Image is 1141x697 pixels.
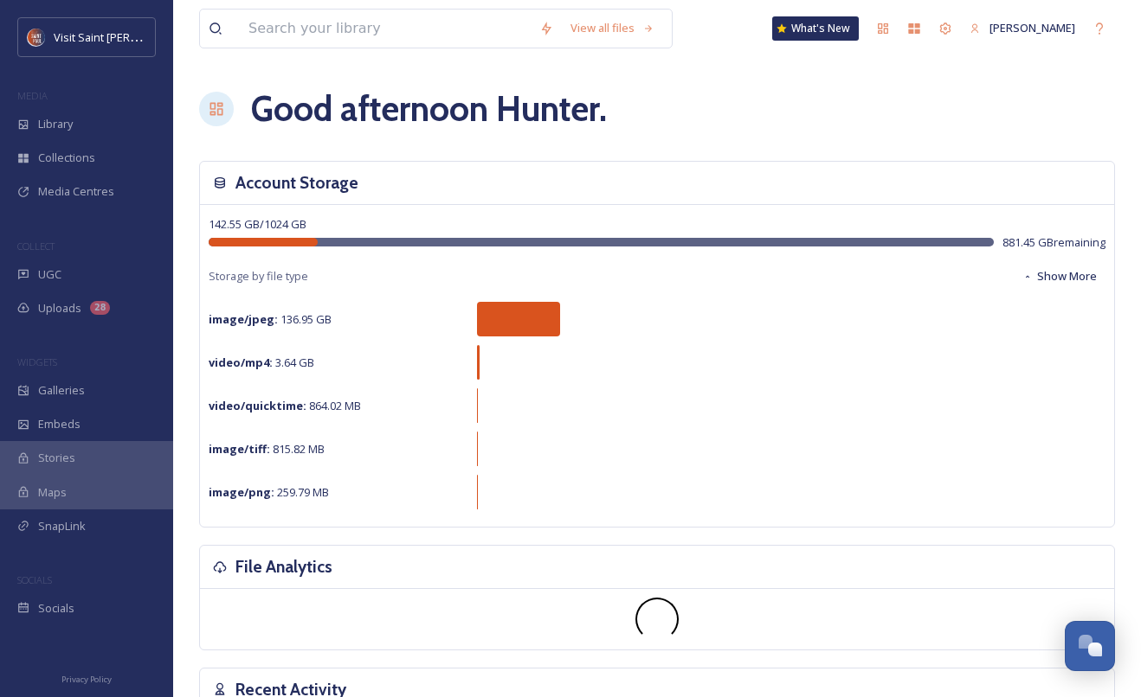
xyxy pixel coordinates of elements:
[38,450,75,466] span: Stories
[38,300,81,317] span: Uploads
[17,240,55,253] span: COLLECT
[61,668,112,688] a: Privacy Policy
[17,573,52,586] span: SOCIALS
[240,10,531,48] input: Search your library
[38,116,73,132] span: Library
[209,441,270,457] strong: image/tiff :
[61,674,112,685] span: Privacy Policy
[38,183,114,200] span: Media Centres
[209,311,278,327] strong: image/jpeg :
[38,266,61,283] span: UGC
[235,170,358,195] h3: Account Storage
[209,441,325,457] span: 815.82 MB
[1014,259,1106,293] button: Show More
[772,16,859,41] a: What's New
[38,600,74,617] span: Socials
[209,311,332,327] span: 136.95 GB
[90,301,110,315] div: 28
[28,29,45,46] img: Visit%20Saint%20Paul%20Updated%20Profile%20Image.jpg
[209,355,273,370] strong: video/mp4 :
[38,416,81,432] span: Embeds
[209,484,329,500] span: 259.79 MB
[209,268,308,285] span: Storage by file type
[562,11,663,45] a: View all files
[209,355,314,370] span: 3.64 GB
[38,518,86,534] span: SnapLink
[235,554,332,579] h3: File Analytics
[38,484,67,501] span: Maps
[990,20,1075,35] span: [PERSON_NAME]
[17,355,57,368] span: WIDGETS
[38,150,95,166] span: Collections
[209,484,274,500] strong: image/png :
[209,398,361,413] span: 864.02 MB
[1065,621,1115,671] button: Open Chat
[251,83,607,135] h1: Good afternoon Hunter .
[1002,234,1106,251] span: 881.45 GB remaining
[209,398,306,413] strong: video/quicktime :
[54,29,192,45] span: Visit Saint [PERSON_NAME]
[961,11,1084,45] a: [PERSON_NAME]
[17,89,48,102] span: MEDIA
[38,382,85,399] span: Galleries
[209,216,306,232] span: 142.55 GB / 1024 GB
